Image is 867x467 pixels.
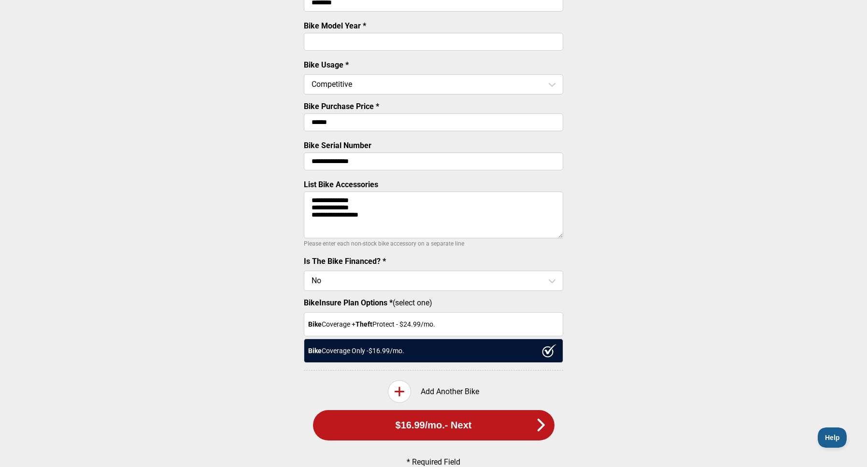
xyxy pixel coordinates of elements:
label: Bike Usage * [304,60,349,69]
iframe: Toggle Customer Support [818,427,848,448]
label: Bike Model Year * [304,21,366,30]
p: Please enter each non-stock bike accessory on a separate line [304,238,563,249]
div: Add Another Bike [304,380,563,403]
label: (select one) [304,298,563,307]
button: $16.99/mo.- Next [313,410,554,440]
img: ux1sgP1Haf775SAghJI38DyDlYP+32lKFAAAAAElFTkSuQmCC [542,344,556,357]
strong: BikeInsure Plan Options * [304,298,393,307]
strong: Bike [308,320,322,328]
div: Coverage + Protect - $ 24.99 /mo. [304,312,563,336]
strong: Bike [308,347,322,355]
label: Bike Serial Number [304,141,371,150]
label: List Bike Accessories [304,180,378,189]
p: * Required Field [320,457,547,467]
label: Is The Bike Financed? * [304,257,386,266]
label: Bike Purchase Price * [304,102,379,111]
span: /mo. [425,420,445,431]
div: Coverage Only - $16.99 /mo. [304,339,563,363]
strong: Theft [355,320,372,328]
